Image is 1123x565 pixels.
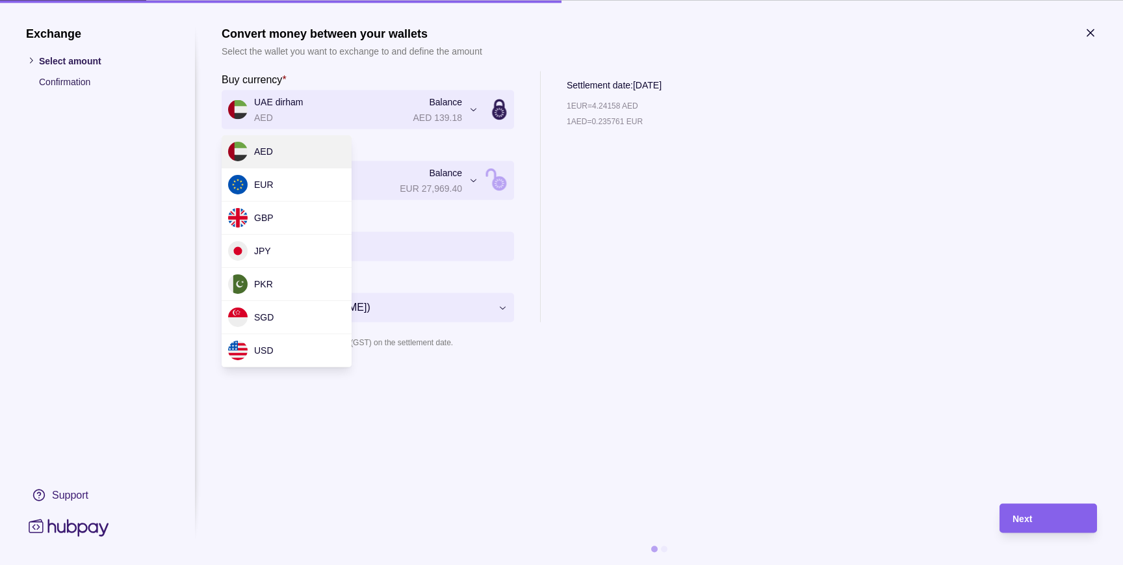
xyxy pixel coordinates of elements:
[228,241,248,261] img: jp
[254,179,274,190] span: EUR
[228,142,248,161] img: ae
[254,213,274,223] span: GBP
[254,246,271,256] span: JPY
[228,274,248,294] img: pk
[228,208,248,228] img: gb
[254,345,274,356] span: USD
[228,308,248,327] img: sg
[254,279,273,289] span: PKR
[254,146,273,157] span: AED
[254,312,274,322] span: SGD
[228,341,248,360] img: us
[228,175,248,194] img: eu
